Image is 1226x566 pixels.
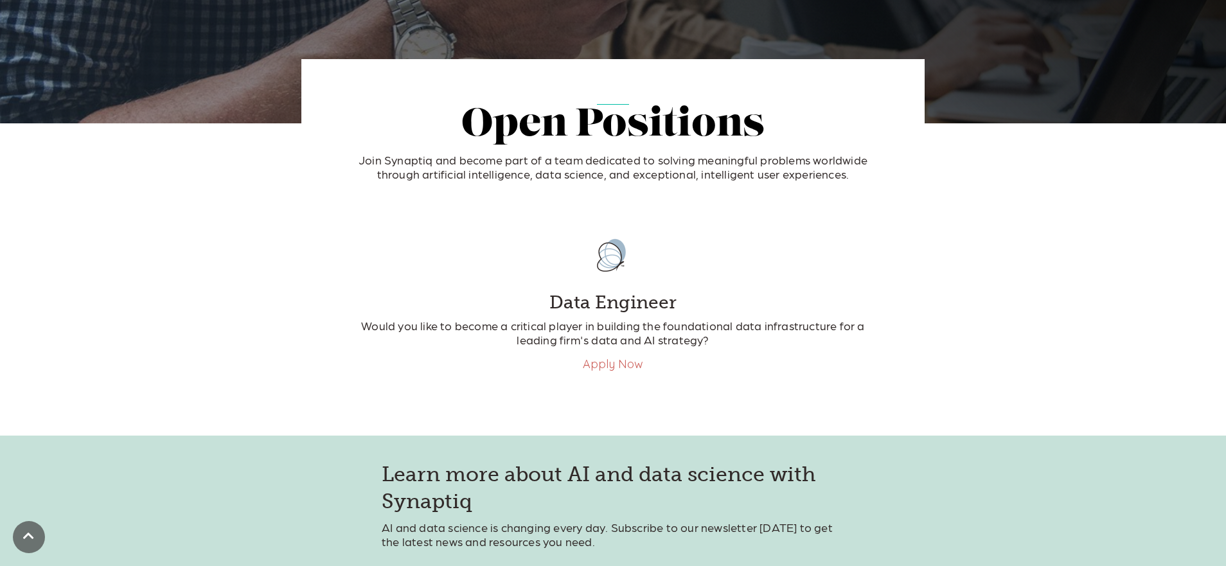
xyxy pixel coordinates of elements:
[382,520,844,548] p: AI and data science is changing every day. Subscribe to our newsletter [DATE] to get the latest n...
[356,319,870,346] p: Would you like to become a critical player in building the foundational data infrastructure for a...
[343,105,883,147] h2: Open Positions
[583,357,643,371] a: Apply Now
[356,292,870,314] h4: Data Engineer
[581,225,645,286] img: synaptiq-logo-rgb_full-color-logomark-1
[382,461,844,515] h3: Learn more about AI and data science with Synaptiq
[359,153,867,181] span: Join Synaptiq and become part of a team dedicated to solving meaningful problems worldwide throug...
